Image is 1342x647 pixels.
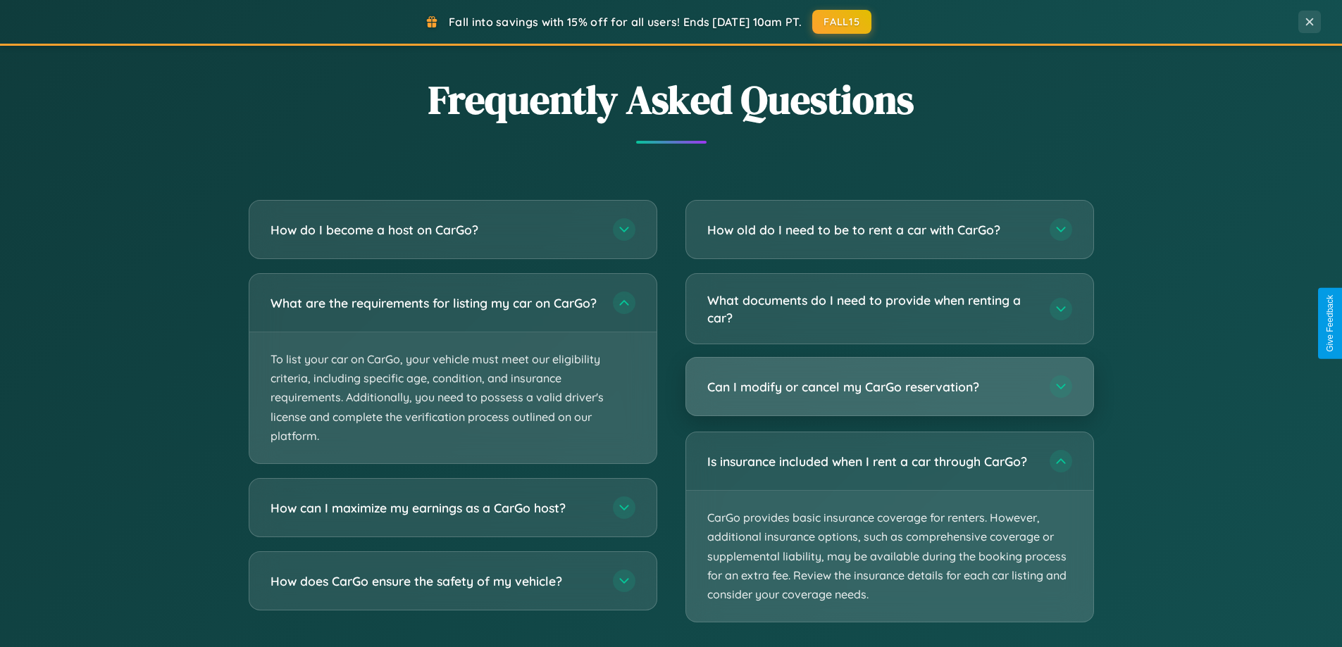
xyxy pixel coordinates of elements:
[271,294,599,312] h3: What are the requirements for listing my car on CarGo?
[249,332,657,463] p: To list your car on CarGo, your vehicle must meet our eligibility criteria, including specific ag...
[707,453,1036,470] h3: Is insurance included when I rent a car through CarGo?
[707,378,1036,396] h3: Can I modify or cancel my CarGo reservation?
[812,10,871,34] button: FALL15
[707,221,1036,239] h3: How old do I need to be to rent a car with CarGo?
[1325,295,1335,352] div: Give Feedback
[707,291,1036,326] h3: What documents do I need to provide when renting a car?
[449,15,802,29] span: Fall into savings with 15% off for all users! Ends [DATE] 10am PT.
[249,73,1094,127] h2: Frequently Asked Questions
[271,221,599,239] h3: How do I become a host on CarGo?
[271,572,599,590] h3: How does CarGo ensure the safety of my vehicle?
[271,499,599,517] h3: How can I maximize my earnings as a CarGo host?
[686,491,1093,622] p: CarGo provides basic insurance coverage for renters. However, additional insurance options, such ...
